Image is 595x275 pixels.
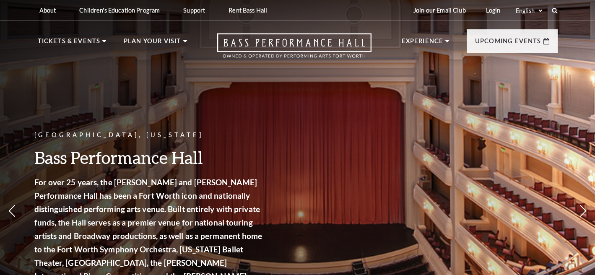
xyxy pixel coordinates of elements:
[514,7,544,15] select: Select:
[38,36,101,51] p: Tickets & Events
[34,147,265,168] h3: Bass Performance Hall
[39,7,56,14] p: About
[124,36,181,51] p: Plan Your Visit
[402,36,444,51] p: Experience
[475,36,541,51] p: Upcoming Events
[229,7,267,14] p: Rent Bass Hall
[79,7,160,14] p: Children's Education Program
[34,130,265,140] p: [GEOGRAPHIC_DATA], [US_STATE]
[183,7,205,14] p: Support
